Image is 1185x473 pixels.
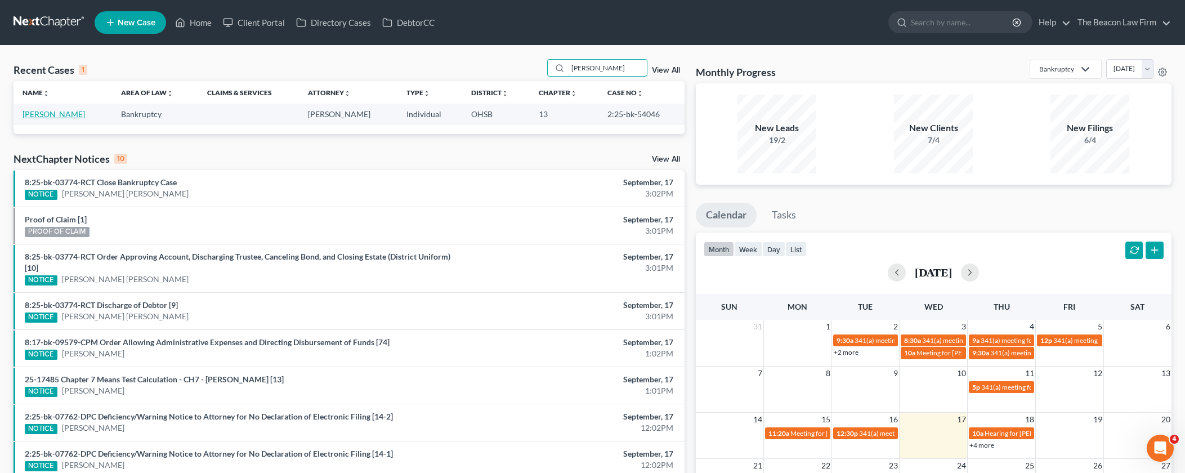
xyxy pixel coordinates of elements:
span: 4 [1029,320,1035,333]
span: 5 [1097,320,1103,333]
i: unfold_more [637,90,643,97]
div: NOTICE [25,387,57,397]
a: Districtunfold_more [471,88,508,97]
div: September, 17 [464,448,673,459]
i: unfold_more [502,90,508,97]
span: Sat [1130,302,1144,311]
span: 10a [904,349,915,357]
span: 6 [1165,320,1171,333]
div: NOTICE [25,313,57,323]
span: 9a [972,336,980,345]
span: Meeting for [PERSON_NAME] [916,349,1005,357]
span: 12p [1040,336,1052,345]
h2: [DATE] [915,266,952,278]
span: 341(a) meeting for [PERSON_NAME] [981,383,1090,391]
span: Sun [721,302,737,311]
button: day [762,242,785,257]
div: New Filings [1050,122,1129,135]
div: New Leads [737,122,816,135]
span: 341(a) meeting for [PERSON_NAME] [1053,336,1162,345]
a: Directory Cases [290,12,377,33]
div: 1 [79,65,87,75]
a: [PERSON_NAME] [62,385,124,396]
input: Search by name... [568,60,647,76]
div: September, 17 [464,337,673,348]
div: 19/2 [737,135,816,146]
span: 21 [752,459,763,472]
span: 15 [820,413,831,426]
a: The Beacon Law Firm [1072,12,1171,33]
span: Tue [858,302,873,311]
div: NOTICE [25,461,57,471]
button: month [704,242,734,257]
a: +4 more [969,441,994,449]
a: [PERSON_NAME] [62,459,124,471]
div: September, 17 [464,177,673,188]
span: 10 [956,367,967,380]
span: 3 [960,320,967,333]
a: 2:25-bk-07762-DPC Deficiency/Warning Notice to Attorney for No Declaration of Electronic Filing [... [25,412,393,421]
span: Fri [1063,302,1075,311]
div: NOTICE [25,424,57,434]
span: 10a [972,429,983,438]
a: [PERSON_NAME] [PERSON_NAME] [62,274,189,285]
span: 4 [1170,435,1179,444]
span: Wed [924,302,943,311]
span: 9:30a [972,349,989,357]
div: 6/4 [1050,135,1129,146]
span: Thu [994,302,1010,311]
td: OHSB [462,104,530,124]
span: 27 [1160,459,1171,472]
iframe: Intercom live chat [1147,435,1174,462]
a: Home [169,12,217,33]
td: 13 [530,104,598,124]
div: 3:01PM [464,225,673,236]
td: Bankruptcy [112,104,198,124]
span: 11:20a [768,429,789,438]
a: Help [1033,12,1071,33]
div: September, 17 [464,214,673,225]
a: Tasks [762,203,806,227]
span: Meeting for [PERSON_NAME] & [PERSON_NAME] De [PERSON_NAME] [790,429,1002,438]
div: 10 [114,154,127,164]
span: 9:30a [837,336,853,345]
span: Mon [788,302,807,311]
a: Typeunfold_more [406,88,430,97]
div: NOTICE [25,190,57,200]
div: 12:02PM [464,459,673,471]
span: 9 [892,367,899,380]
a: 8:25-bk-03774-RCT Discharge of Debtor [9] [25,300,178,310]
span: 19 [1092,413,1103,426]
a: 8:25-bk-03774-RCT Order Approving Account, Discharging Trustee, Canceling Bond, and Closing Estat... [25,252,450,273]
div: PROOF OF CLAIM [25,227,90,237]
i: unfold_more [344,90,351,97]
span: 17 [956,413,967,426]
i: unfold_more [570,90,577,97]
div: NextChapter Notices [14,152,127,166]
div: 3:02PM [464,188,673,199]
td: 2:25-bk-54046 [598,104,685,124]
div: 12:02PM [464,422,673,434]
span: 341(a) meeting for [PERSON_NAME] [981,336,1089,345]
a: Client Portal [217,12,290,33]
i: unfold_more [423,90,430,97]
span: 12 [1092,367,1103,380]
a: DebtorCC [377,12,440,33]
a: Attorneyunfold_more [308,88,351,97]
i: unfold_more [167,90,173,97]
div: 3:01PM [464,311,673,322]
span: 23 [888,459,899,472]
a: Area of Lawunfold_more [121,88,173,97]
div: 7/4 [894,135,973,146]
a: [PERSON_NAME] [62,348,124,359]
a: Chapterunfold_more [539,88,577,97]
span: 11 [1024,367,1035,380]
span: 18 [1024,413,1035,426]
span: 24 [956,459,967,472]
h3: Monthly Progress [696,65,776,79]
span: 2 [892,320,899,333]
div: September, 17 [464,411,673,422]
span: 20 [1160,413,1171,426]
span: 7 [757,367,763,380]
a: 8:17-bk-09579-CPM Order Allowing Administrative Expenses and Directing Disbursement of Funds [74] [25,337,390,347]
